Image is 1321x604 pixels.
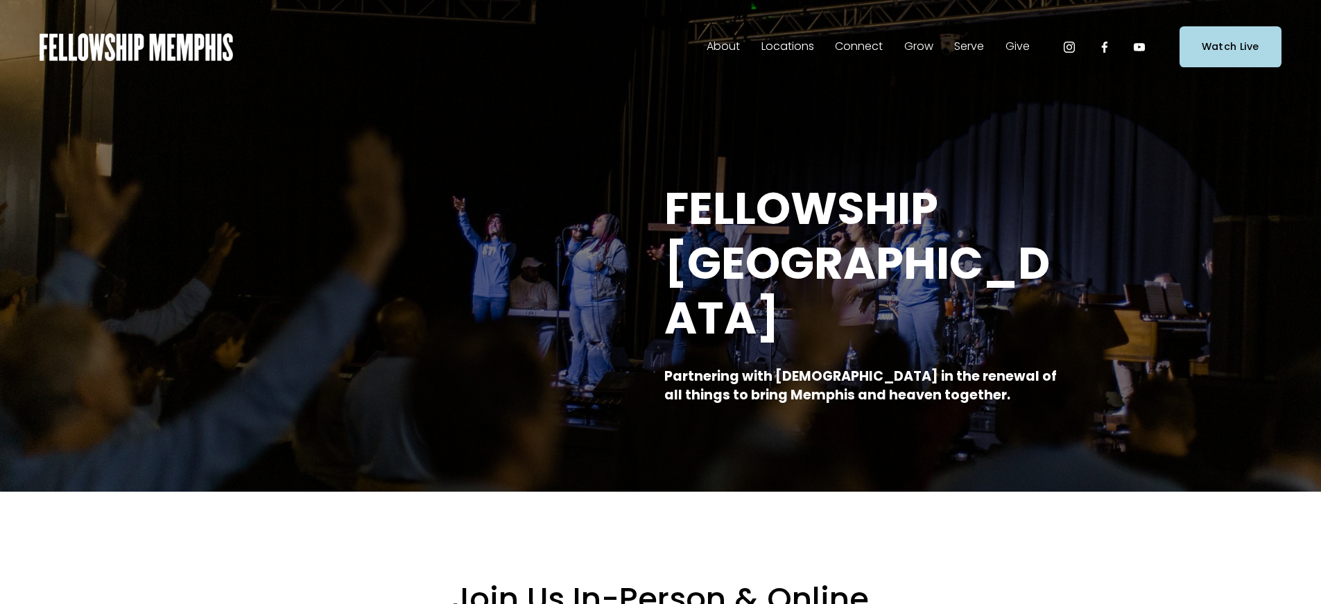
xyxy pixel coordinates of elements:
[761,36,814,58] a: folder dropdown
[664,367,1060,404] strong: Partnering with [DEMOGRAPHIC_DATA] in the renewal of all things to bring Memphis and heaven toget...
[904,37,933,57] span: Grow
[1098,40,1112,54] a: Facebook
[835,36,883,58] a: folder dropdown
[954,37,984,57] span: Serve
[1132,40,1146,54] a: YouTube
[1180,26,1281,67] a: Watch Live
[40,33,233,61] img: Fellowship Memphis
[835,37,883,57] span: Connect
[664,178,1050,349] strong: FELLOWSHIP [GEOGRAPHIC_DATA]
[761,37,814,57] span: Locations
[904,36,933,58] a: folder dropdown
[707,36,740,58] a: folder dropdown
[1005,37,1030,57] span: Give
[1062,40,1076,54] a: Instagram
[1005,36,1030,58] a: folder dropdown
[954,36,984,58] a: folder dropdown
[707,37,740,57] span: About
